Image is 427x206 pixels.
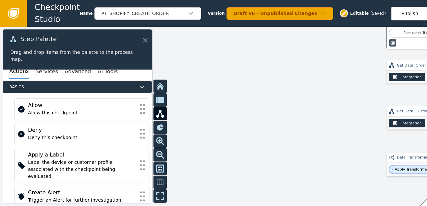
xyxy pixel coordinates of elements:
[98,65,118,79] button: AI Tools
[28,101,136,109] div: Allow
[94,7,201,20] button: P1_SHOPIFY_CREATE_ORDER
[401,120,422,126] div: Integration
[65,65,91,79] button: Advanced
[234,10,320,17] div: Draft v6 - Unpublished Changes
[28,159,136,180] div: Label the device or customer profile associated with the checkpoint being evaluated.
[35,1,80,25] span: Checkpoint Studio
[28,134,136,141] div: Deny this checkpoint.
[35,65,58,79] button: Services
[28,189,136,197] div: Create Alert
[28,151,136,159] div: Apply a Label
[101,10,187,17] div: P1_SHOPIFY_CREATE_ORDER
[9,84,136,90] span: Basics
[227,7,333,20] button: Draft v6 - Unpublished Changes
[9,65,29,79] button: Actions
[401,74,422,80] div: Integration
[10,49,144,63] div: Drag and drop items from the palette to the process map.
[350,10,369,16] span: Editable
[370,10,386,16] div: ( Saved )
[208,10,225,16] span: Version
[80,10,93,16] span: Name
[28,197,136,204] div: Trigger an Alert for further investigation.
[28,109,136,116] div: Allow this checkpoint.
[20,36,57,42] span: Step Palette
[28,126,136,134] div: Deny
